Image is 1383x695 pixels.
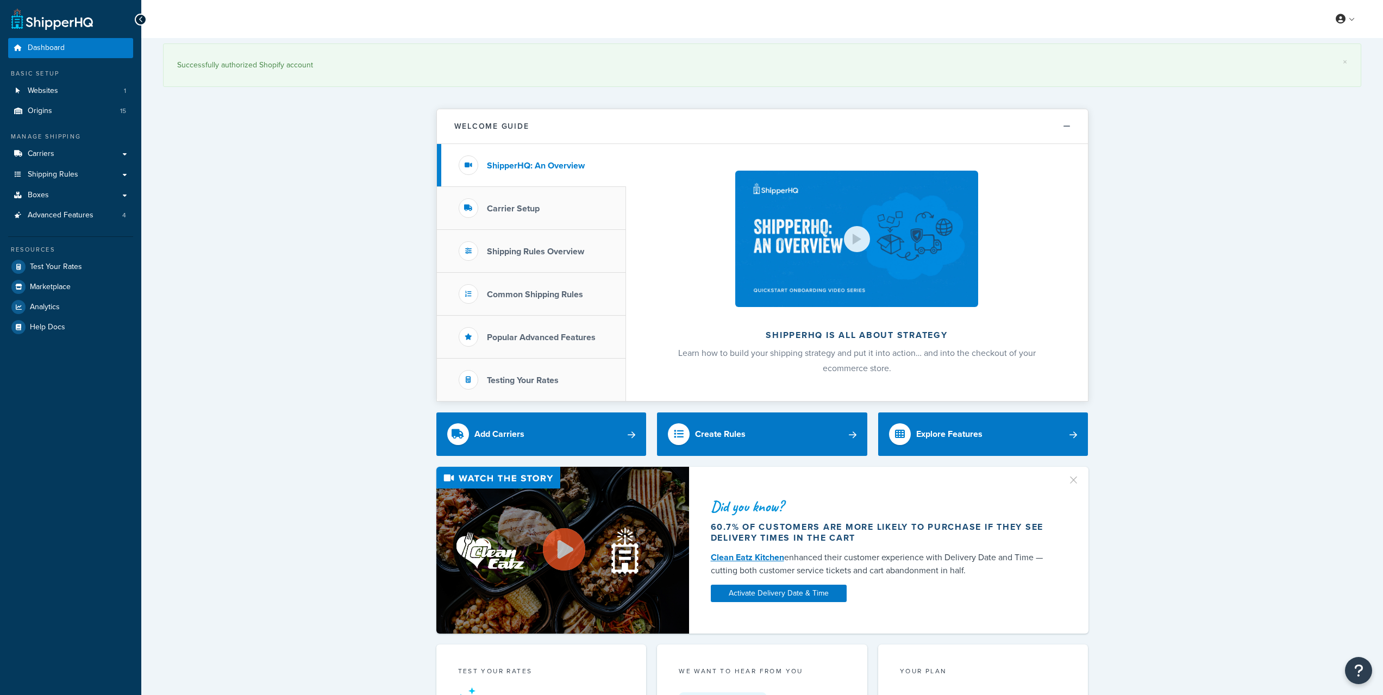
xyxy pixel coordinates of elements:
span: Test Your Rates [30,262,82,272]
h2: ShipperHQ is all about strategy [655,330,1059,340]
p: we want to hear from you [679,666,846,676]
a: Explore Features [878,412,1088,456]
a: Carriers [8,144,133,164]
li: Advanced Features [8,205,133,226]
a: Help Docs [8,317,133,337]
span: 4 [122,211,126,220]
span: 15 [120,107,126,116]
li: Origins [8,101,133,121]
a: Dashboard [8,38,133,58]
div: Did you know? [711,499,1054,514]
div: Basic Setup [8,69,133,78]
button: Welcome Guide [437,109,1088,144]
div: Explore Features [916,427,983,442]
div: Create Rules [695,427,746,442]
li: Websites [8,81,133,101]
button: Open Resource Center [1345,657,1372,684]
span: Analytics [30,303,60,312]
img: Video thumbnail [436,467,689,634]
a: Advanced Features4 [8,205,133,226]
div: 60.7% of customers are more likely to purchase if they see delivery times in the cart [711,522,1054,543]
a: Clean Eatz Kitchen [711,551,784,563]
span: Marketplace [30,283,71,292]
a: Shipping Rules [8,165,133,185]
a: Create Rules [657,412,867,456]
span: Learn how to build your shipping strategy and put it into action… and into the checkout of your e... [678,347,1036,374]
h3: Carrier Setup [487,204,540,214]
span: Shipping Rules [28,170,78,179]
span: Advanced Features [28,211,93,220]
span: Origins [28,107,52,116]
a: Boxes [8,185,133,205]
a: Websites1 [8,81,133,101]
a: Analytics [8,297,133,317]
span: Dashboard [28,43,65,53]
span: Help Docs [30,323,65,332]
a: Activate Delivery Date & Time [711,585,847,602]
a: × [1343,58,1347,66]
h3: Popular Advanced Features [487,333,596,342]
img: ShipperHQ is all about strategy [735,171,978,307]
a: Marketplace [8,277,133,297]
div: Successfully authorized Shopify account [177,58,1347,73]
h2: Welcome Guide [454,122,529,130]
a: Test Your Rates [8,257,133,277]
a: Add Carriers [436,412,647,456]
h3: ShipperHQ: An Overview [487,161,585,171]
h3: Common Shipping Rules [487,290,583,299]
h3: Shipping Rules Overview [487,247,584,256]
h3: Testing Your Rates [487,375,559,385]
span: Carriers [28,149,54,159]
span: Boxes [28,191,49,200]
div: Resources [8,245,133,254]
div: Your Plan [900,666,1067,679]
span: 1 [124,86,126,96]
div: Add Carriers [474,427,524,442]
div: Test your rates [458,666,625,679]
div: Manage Shipping [8,132,133,141]
span: Websites [28,86,58,96]
a: Origins15 [8,101,133,121]
div: enhanced their customer experience with Delivery Date and Time — cutting both customer service ti... [711,551,1054,577]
